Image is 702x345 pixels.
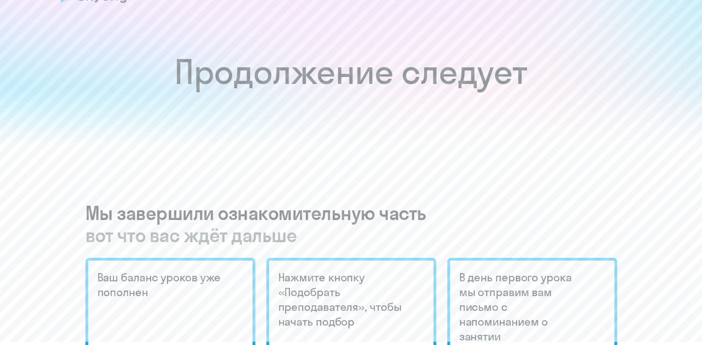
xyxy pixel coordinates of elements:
ya-tr-span: Нажмите кнопку «Подобрать преподавателя», чтобы начать подбор [278,270,402,328]
ya-tr-span: В день первого урока мы отправим вам письмо с напоминанием о занятии [459,270,572,343]
ya-tr-span: вот что вас ждёт дальше [85,224,297,247]
ya-tr-span: Ваш баланс уроков уже пополнен [97,270,221,299]
ya-tr-span: Продолжение следует [174,51,528,93]
ya-tr-span: Мы завершили ознакомительную часть [85,202,426,225]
